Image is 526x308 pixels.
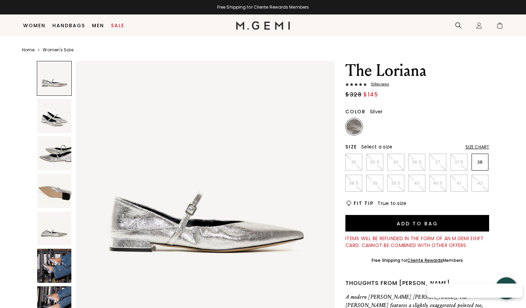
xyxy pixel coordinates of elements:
h2: Size [345,144,357,150]
img: The Loriana [37,249,71,283]
p: 39 [367,181,383,186]
p: 37 [430,160,446,165]
img: The Loriana [37,99,71,133]
p: 40.5 [430,181,446,186]
h1: The Loriana [345,61,489,80]
p: 39.5 [388,181,404,186]
div: Items will be refunded in the form of an M.Gemi eGift Card. Cannot be combined with other offers. [345,235,489,249]
img: The Loriana [37,136,71,171]
p: 36.5 [409,160,425,165]
p: 41 [451,181,467,186]
p: 42 [472,181,488,186]
a: Cliente Rewards [407,257,443,263]
div: Free Shipping for Members [372,258,463,263]
p: 36 [388,160,404,165]
h2: Fit Tip [354,201,373,206]
a: Handbags [52,23,85,28]
span: $328 [345,91,362,99]
a: Women [23,23,45,28]
img: The Loriana [37,212,71,246]
p: 37.5 [451,160,467,165]
span: Silver [370,108,383,115]
div: Size Chart [465,144,489,150]
a: 15Reviews [345,82,489,88]
span: Select a size [361,143,392,150]
a: Women's Sale [43,47,73,53]
p: 38.5 [346,181,362,186]
p: 35.5 [367,160,383,165]
h2: Color [345,109,366,114]
div: Thoughts from [PERSON_NAME] [345,279,489,287]
p: 35 [346,160,362,165]
span: True to size [377,200,406,207]
a: Men [92,23,104,28]
img: M.Gemi [236,21,290,30]
button: Add to Bag [345,215,489,232]
a: Sale [111,23,124,28]
a: Home [22,47,34,53]
span: $145 [363,91,378,99]
img: The Loriana [37,174,71,208]
img: Silver [346,119,362,134]
p: 40 [409,181,425,186]
span: 15 Review s [367,82,389,86]
p: 38 [472,160,488,165]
